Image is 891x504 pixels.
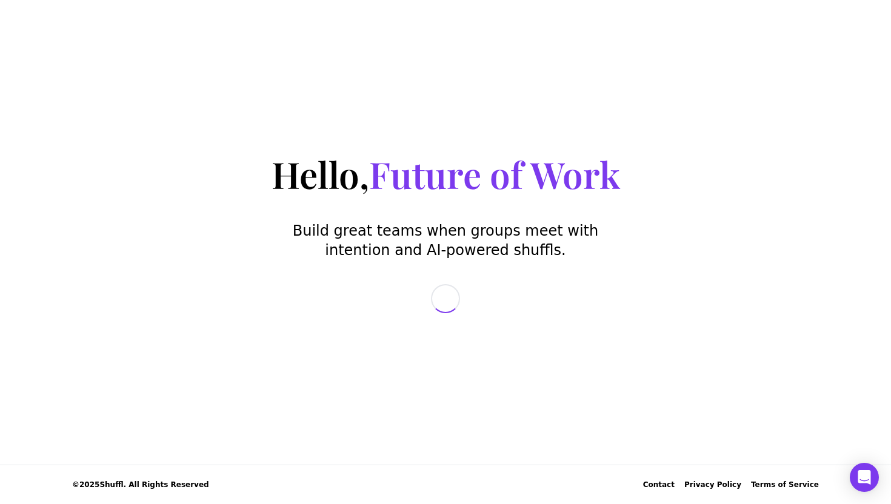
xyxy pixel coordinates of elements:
a: Terms of Service [751,480,819,489]
h1: Hello, [272,151,620,197]
span: © 2025 Shuffl. All Rights Reserved [72,480,209,489]
p: Build great teams when groups meet with intention and AI-powered shuffls. [290,221,601,260]
div: Contact [643,480,675,489]
span: Future of Work [369,150,620,198]
a: Privacy Policy [684,480,741,489]
div: Open Intercom Messenger [850,463,879,492]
